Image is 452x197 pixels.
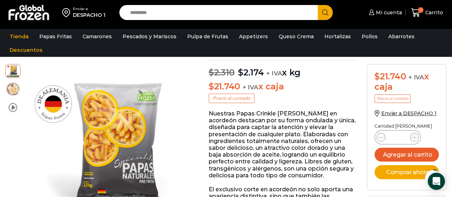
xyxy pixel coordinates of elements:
[79,30,115,43] a: Camarones
[6,82,20,96] span: fto1
[266,70,282,77] span: + IVA
[374,165,439,179] button: Comprar ahora
[374,124,439,129] p: Cantidad [PERSON_NAME]
[209,81,240,92] bdi: 21.740
[374,71,406,82] bdi: 21.740
[62,6,73,19] img: address-field-icon.svg
[408,74,424,81] span: + IVA
[374,148,439,162] button: Agregar al carrito
[428,173,445,190] div: Open Intercom Messenger
[209,67,214,78] span: $
[243,84,258,91] span: + IVA
[367,5,402,20] a: Mi cuenta
[391,132,404,142] input: Product quantity
[238,67,243,78] span: $
[119,30,180,43] a: Pescados y Mariscos
[6,43,46,57] a: Descuentos
[209,67,235,78] bdi: 2.310
[209,81,214,92] span: $
[374,110,436,117] a: Enviar a DESPACHO 1
[73,6,105,11] div: Enviar a
[374,71,380,82] span: $
[6,63,20,78] span: papas-crinkles
[184,30,232,43] a: Pulpa de Frutas
[318,5,333,20] button: Search button
[73,11,105,19] div: DESPACHO 1
[374,9,402,16] span: Mi cuenta
[275,30,317,43] a: Queso Crema
[6,30,32,43] a: Tienda
[209,94,254,103] p: Precio al contado
[321,30,354,43] a: Hortalizas
[209,110,356,179] p: Nuestras Papas Crinkle [PERSON_NAME] en acordeón destacan por su forma ondulada y única, diseñada...
[374,94,411,103] p: Precio al contado
[358,30,381,43] a: Pollos
[423,9,443,16] span: Carrito
[36,30,75,43] a: Papas Fritas
[374,72,439,92] div: x caja
[238,67,264,78] bdi: 2.174
[209,82,356,92] p: x caja
[381,110,436,117] span: Enviar a DESPACHO 1
[409,4,445,21] a: 0 Carrito
[418,7,423,13] span: 0
[209,60,356,78] p: x kg
[235,30,272,43] a: Appetizers
[385,30,418,43] a: Abarrotes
